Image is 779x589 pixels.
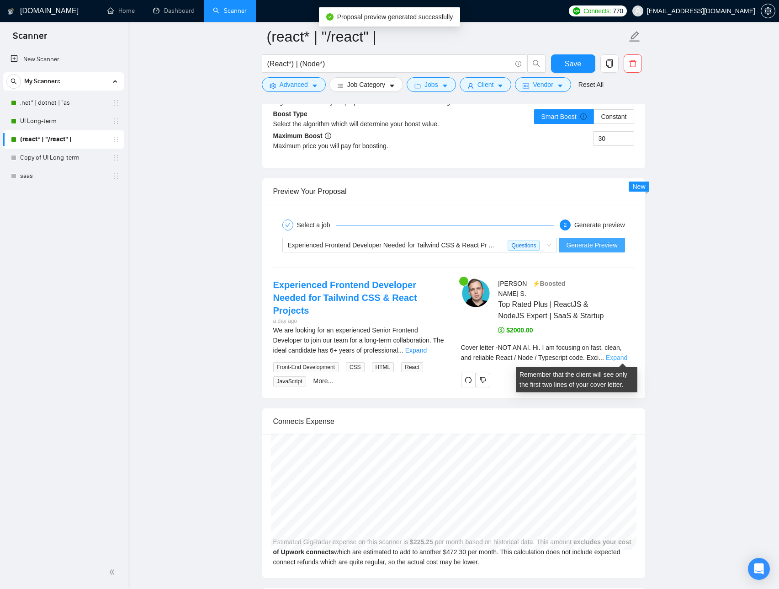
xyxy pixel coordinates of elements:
[213,7,247,15] a: searchScanner
[601,113,626,120] span: Constant
[407,77,456,92] button: folderJobscaret-down
[270,82,276,89] span: setting
[153,7,195,15] a: dashboardDashboard
[533,80,553,90] span: Vendor
[613,6,623,16] span: 770
[497,82,503,89] span: caret-down
[516,367,637,392] div: Remember that the client will see only the first two lines of your cover letter.
[541,113,587,120] span: Smart Boost
[565,58,581,70] span: Save
[313,377,334,385] a: More...
[508,241,540,251] span: Questions
[761,4,775,18] button: setting
[273,317,446,326] div: a day ago
[527,54,546,73] button: search
[480,376,486,384] span: dislike
[3,72,124,185] li: My Scanners
[11,50,117,69] a: New Scanner
[624,59,641,68] span: delete
[273,408,634,434] div: Connects Expense
[273,119,454,129] div: Select the algorithm which will determine your boost value.
[337,82,344,89] span: bars
[20,112,107,130] a: UI Long-term
[532,280,566,287] span: ⚡️Boosted
[273,327,444,354] span: We are looking for an experienced Senior Frontend Developer to join our team for a long-term coll...
[273,110,307,118] b: Boost Type
[748,558,770,580] div: Open Intercom Messenger
[564,222,567,228] span: 2
[461,344,622,361] span: Cover letter - NOT AN AI. Hi. I am focusing on fast, clean, and reliable React / Node / Typescrip...
[629,31,641,43] span: edit
[262,77,326,92] button: settingAdvancedcaret-down
[262,434,645,578] div: Estimated GigRadar expense on this scanner is per month based on historical data. This amount whi...
[267,25,627,48] input: Scanner name...
[523,82,529,89] span: idcard
[288,241,494,249] span: Experienced Frontend Developer Needed for Tailwind CSS & React Pr ...
[498,327,533,334] span: $2000.00
[337,13,453,21] span: Proposal preview generated successfully
[285,222,291,228] span: check
[280,80,308,90] span: Advanced
[566,240,617,250] span: Generate Preview
[312,82,318,89] span: caret-down
[273,141,454,151] div: Maximum price you will pay for boosting.
[389,82,395,89] span: caret-down
[273,178,634,204] div: Preview Your Proposal
[20,167,107,185] a: saas
[460,77,512,92] button: userClientcaret-down
[583,6,611,16] span: Connects:
[5,29,54,48] span: Scanner
[267,58,511,70] input: Search Freelance Jobs...
[559,238,625,252] button: Generate Preview
[398,347,403,354] span: ...
[24,72,60,91] span: My Scanners
[467,82,474,89] span: user
[109,568,118,577] span: double-left
[372,362,394,372] span: HTML
[515,61,521,67] span: info-circle
[476,373,490,387] button: dislike
[574,220,625,230] div: Generate preview
[273,376,306,386] span: JavaScript
[107,7,135,15] a: homeHome
[442,82,448,89] span: caret-down
[461,343,634,363] div: Remember that the client will see only the first two lines of your cover letter.
[599,354,604,361] span: ...
[498,280,530,297] span: [PERSON_NAME] S .
[273,362,339,372] span: Front-End Development
[329,77,403,92] button: barsJob Categorycaret-down
[573,7,580,15] img: upwork-logo.png
[498,327,504,333] span: dollar
[761,7,775,15] a: setting
[325,133,331,139] span: info-circle
[600,54,619,73] button: copy
[606,354,627,361] a: Expand
[8,4,14,19] img: logo
[528,59,545,68] span: search
[7,78,21,85] span: search
[405,347,427,354] a: Expand
[632,183,645,190] span: New
[347,80,385,90] span: Job Category
[601,59,618,68] span: copy
[424,80,438,90] span: Jobs
[273,325,446,355] div: We are looking for an experienced Senior Frontend Developer to join our team for a long-term coll...
[401,362,423,372] span: React
[414,82,421,89] span: folder
[580,113,587,120] span: info-circle
[20,94,107,112] a: .net* | dotnet | "as
[20,149,107,167] a: Copy of UI Long-term
[461,376,475,384] span: redo
[515,77,571,92] button: idcardVendorcaret-down
[6,74,21,89] button: search
[477,80,494,90] span: Client
[624,54,642,73] button: delete
[635,8,641,14] span: user
[326,13,334,21] span: check-circle
[112,99,120,107] span: holder
[112,136,120,143] span: holder
[578,80,604,90] a: Reset All
[498,299,607,321] span: Top Rated Plus | ReactJS & NodeJS Expert | SaaS & Startup
[461,278,490,308] img: c1M-89sfbrDw2dfuyNz6_PbRcJy-98Y5m0Y-WEeVXplLTKuxQBXHaQAJWamQvM_LRY
[20,130,107,149] a: (react* | "/react" |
